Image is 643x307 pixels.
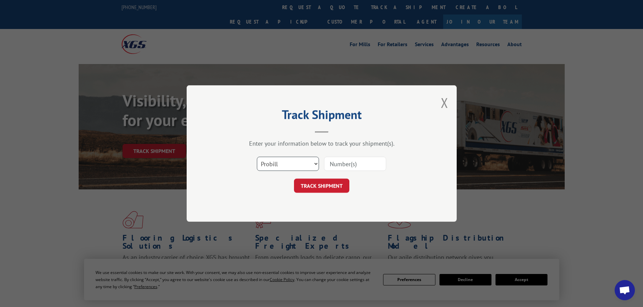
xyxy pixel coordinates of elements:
[220,140,423,147] div: Enter your information below to track your shipment(s).
[615,280,635,300] div: Open chat
[441,94,448,112] button: Close modal
[294,179,349,193] button: TRACK SHIPMENT
[324,157,386,171] input: Number(s)
[220,110,423,123] h2: Track Shipment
